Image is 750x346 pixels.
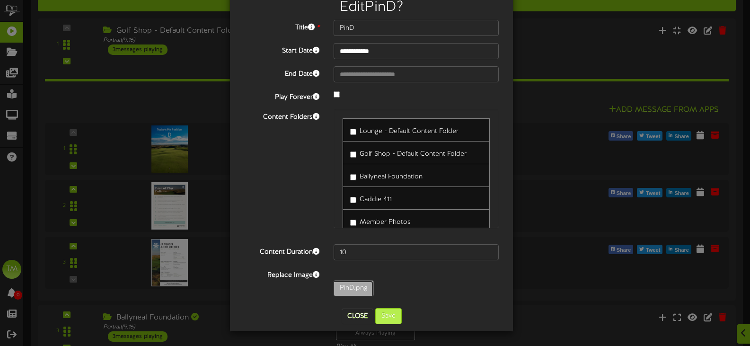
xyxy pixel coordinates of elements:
input: Title [334,20,499,36]
span: Member Photos [360,219,411,226]
label: Title [237,20,326,33]
input: Ballyneal Foundation [350,174,356,180]
label: Replace Image [237,267,326,280]
span: Ballyneal Foundation [360,173,423,180]
input: Golf Shop - Default Content Folder [350,151,356,158]
button: Save [375,308,402,324]
span: Caddie 411 [360,196,392,203]
input: 15 [334,244,499,260]
label: Start Date [237,43,326,56]
button: Close [342,309,373,324]
label: Content Folders [237,109,326,122]
input: Member Photos [350,220,356,226]
label: Play Forever [237,89,326,102]
span: Lounge - Default Content Folder [360,128,459,135]
label: Content Duration [237,244,326,257]
span: Golf Shop - Default Content Folder [360,151,467,158]
input: Lounge - Default Content Folder [350,129,356,135]
input: Caddie 411 [350,197,356,203]
label: End Date [237,66,326,79]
